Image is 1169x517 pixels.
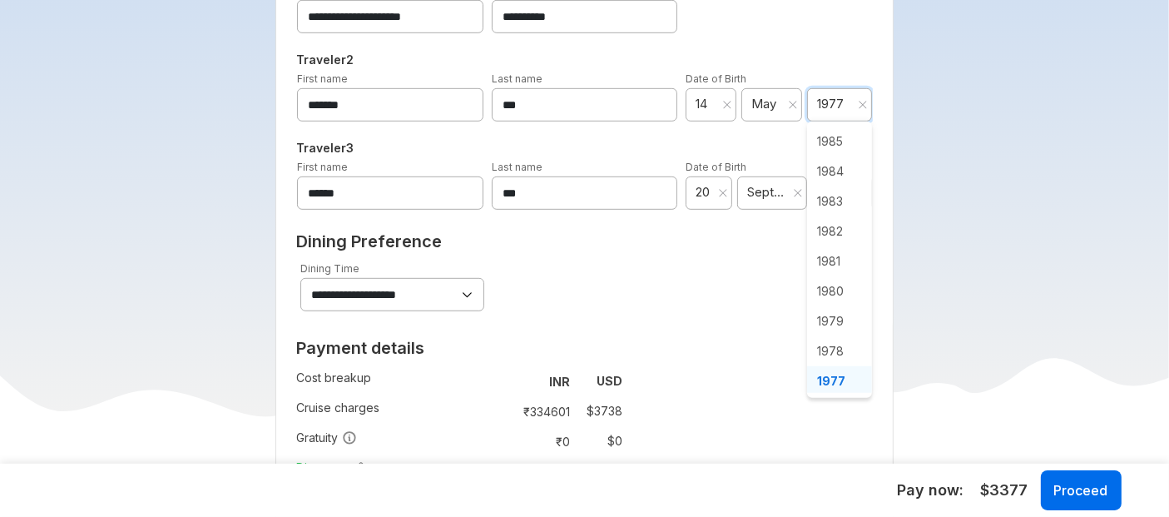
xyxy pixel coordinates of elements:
[807,246,872,276] span: 1981
[793,185,803,201] button: Clear
[297,72,348,85] label: First name
[858,97,868,113] button: Clear
[858,100,868,110] svg: close
[981,480,1028,501] span: $3377
[293,50,876,70] h5: Traveler 2
[297,161,348,173] label: First name
[788,100,798,110] svg: close
[722,100,732,110] svg: close
[807,186,872,216] span: 1983
[492,72,542,85] label: Last name
[296,338,622,358] h2: Payment details
[300,262,359,275] label: Dining Time
[577,430,622,453] td: $ 0
[296,460,364,476] span: Discount
[747,184,786,201] span: September
[499,366,507,396] td: :
[499,426,507,456] td: :
[718,188,728,198] svg: close
[807,336,872,366] span: 1978
[507,400,577,423] td: ₹ 334601
[507,430,577,453] td: ₹ 0
[577,460,622,483] td: -$ 156
[296,231,873,251] h2: Dining Preference
[807,306,872,336] span: 1979
[788,97,798,113] button: Clear
[696,184,714,201] span: 20
[807,216,872,246] span: 1982
[296,396,499,426] td: Cruise charges
[1041,470,1122,510] button: Proceed
[686,72,746,85] label: Date of Birth
[686,161,746,173] label: Date of Birth
[296,430,357,446] span: Gratuity
[499,456,507,486] td: :
[549,375,570,389] strong: INR
[499,396,507,426] td: :
[807,127,872,157] span: 1985
[507,460,577,483] td: -₹ 13964
[492,161,542,173] label: Last name
[696,96,717,112] span: 14
[577,400,622,423] td: $ 3738
[722,97,732,113] button: Clear
[807,276,872,306] span: 1980
[718,185,728,201] button: Clear
[793,188,803,198] svg: close
[597,374,622,388] strong: USD
[807,366,872,396] span: 1977
[898,480,964,500] h5: Pay now:
[807,157,872,186] span: 1984
[293,138,876,158] h5: Traveler 3
[751,96,782,112] span: May
[296,366,499,396] td: Cost breakup
[817,96,852,112] span: 1977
